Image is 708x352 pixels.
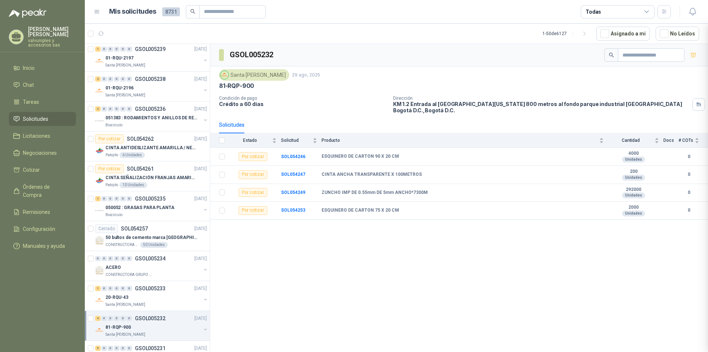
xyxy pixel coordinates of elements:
[28,27,76,37] p: [PERSON_NAME] [PERSON_NAME]
[190,9,195,14] span: search
[23,115,48,123] span: Solicitudes
[9,180,76,202] a: Órdenes de Compra
[9,205,76,219] a: Remisiones
[23,98,39,106] span: Tareas
[23,149,57,157] span: Negociaciones
[162,7,180,16] span: 8731
[23,242,65,250] span: Manuales y ayuda
[9,95,76,109] a: Tareas
[9,163,76,177] a: Cotizar
[23,132,50,140] span: Licitaciones
[28,38,76,47] p: valvuniples y accesorios sas
[23,166,40,174] span: Cotizar
[9,61,76,75] a: Inicio
[23,225,55,233] span: Configuración
[23,81,34,89] span: Chat
[9,146,76,160] a: Negociaciones
[9,222,76,236] a: Configuración
[586,8,601,16] div: Todas
[9,78,76,92] a: Chat
[23,183,69,199] span: Órdenes de Compra
[9,129,76,143] a: Licitaciones
[23,64,35,72] span: Inicio
[9,239,76,253] a: Manuales y ayuda
[23,208,50,216] span: Remisiones
[9,112,76,126] a: Solicitudes
[9,9,46,18] img: Logo peakr
[109,6,156,17] h1: Mis solicitudes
